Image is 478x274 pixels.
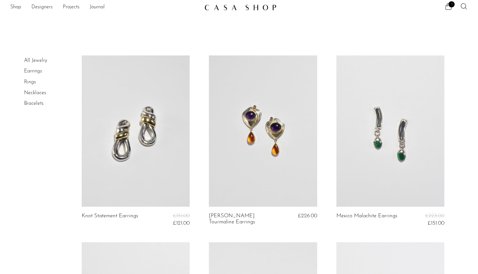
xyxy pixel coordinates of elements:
a: Knot Statement Earrings [82,213,138,226]
span: £121.00 [173,220,190,226]
a: Journal [90,3,105,12]
ul: NEW HEADER MENU [10,2,199,13]
a: All Jewelry [24,58,47,63]
span: £151.00 [428,220,444,226]
a: Mexico Malachite Earrings [336,213,397,226]
a: Necklaces [24,90,46,95]
a: Rings [24,79,36,85]
a: Shop [10,3,21,12]
a: [PERSON_NAME] Tourmaline Earrings [209,213,281,225]
span: 1 [449,1,455,7]
a: Projects [63,3,79,12]
nav: Desktop navigation [10,2,199,13]
span: £151.00 [173,213,190,219]
span: £226.00 [298,213,317,219]
span: £223.00 [425,213,444,219]
a: Bracelets [24,101,44,106]
a: Earrings [24,69,42,74]
a: Designers [31,3,53,12]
